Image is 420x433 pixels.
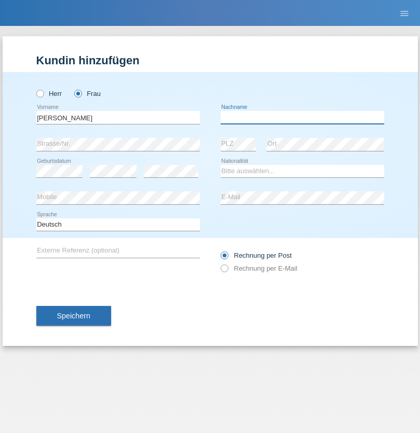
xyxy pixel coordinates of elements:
label: Herr [36,90,62,97]
span: Speichern [57,312,90,320]
input: Rechnung per Post [221,252,227,264]
i: menu [399,8,410,19]
label: Rechnung per E-Mail [221,264,297,272]
input: Herr [36,90,43,96]
label: Rechnung per Post [221,252,292,259]
input: Rechnung per E-Mail [221,264,227,277]
h1: Kundin hinzufügen [36,54,384,67]
a: menu [394,10,415,16]
input: Frau [74,90,81,96]
button: Speichern [36,306,111,326]
label: Frau [74,90,101,97]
